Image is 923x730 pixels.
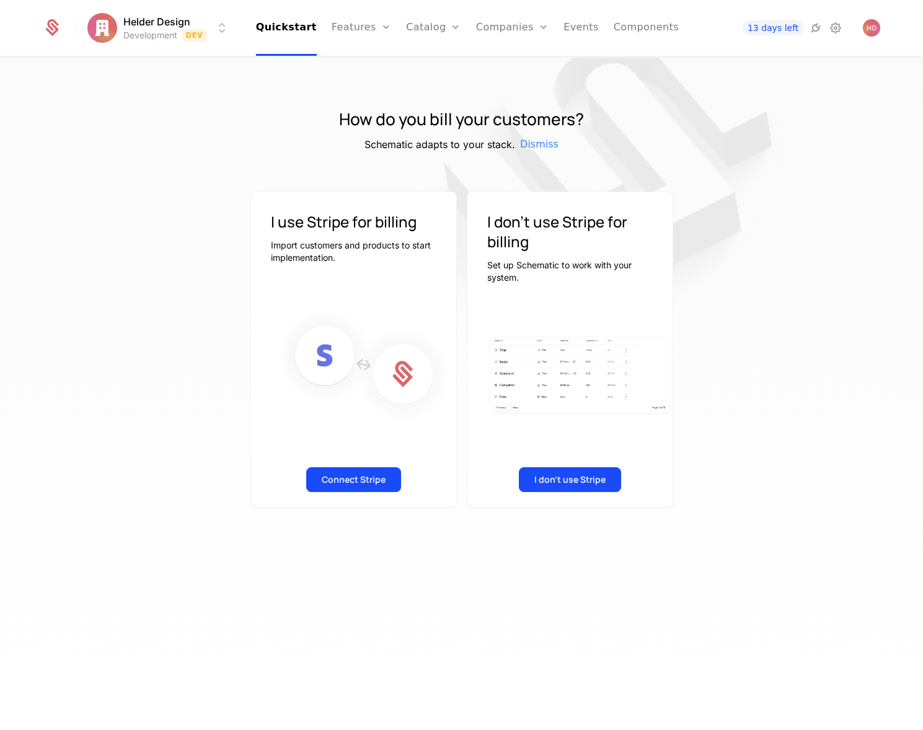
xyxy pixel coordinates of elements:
[487,334,673,416] img: Plan table
[91,14,230,42] button: Select environment
[271,212,436,232] h3: I use Stripe for billing
[306,467,401,492] button: Connect Stripe
[271,302,456,428] img: Connect Stripe to Schematic
[271,239,436,264] p: Import customers and products to start implementation.
[123,29,177,42] div: Development
[339,107,584,132] h1: How do you bill your customers?
[364,137,515,152] h5: Schematic adapts to your stack.
[487,259,653,284] p: Set up Schematic to work with your system.
[182,29,208,42] span: Dev
[519,467,621,492] button: I don't use Stripe
[487,212,653,252] h3: I don't use Stripe for billing
[863,19,880,37] img: Helder Design
[743,20,803,35] a: 13 days left
[123,14,190,29] span: Helder Design
[863,19,880,37] button: Open user button
[87,13,117,43] img: Helder Design
[828,20,843,35] a: Settings
[520,137,559,152] span: Dismiss
[808,20,823,35] a: Integrations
